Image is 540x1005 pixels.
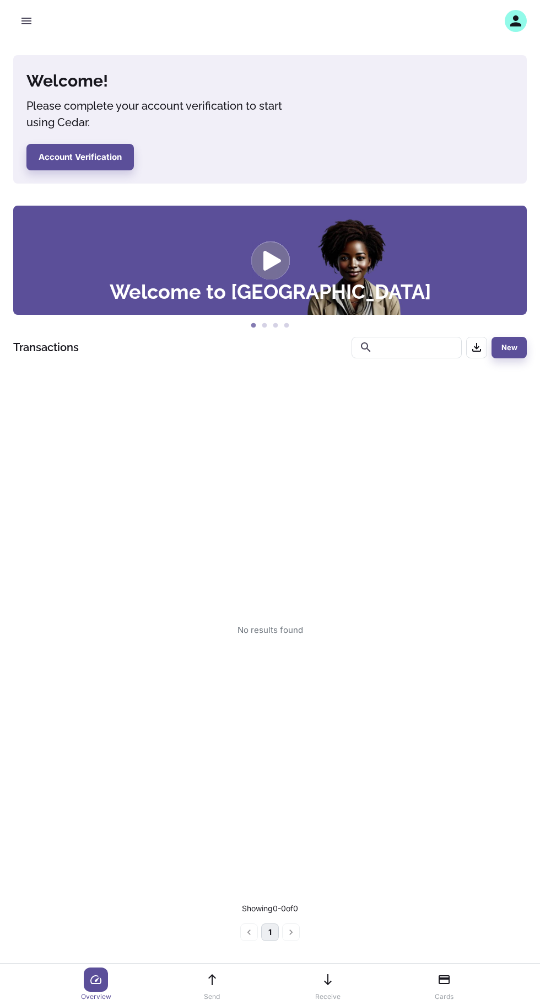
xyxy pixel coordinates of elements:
[315,992,341,1002] p: Receive
[26,68,302,93] h4: Welcome!
[259,320,270,331] button: 2
[13,339,79,356] h1: Transactions
[204,992,220,1002] p: Send
[110,282,431,302] h3: Welcome to [GEOGRAPHIC_DATA]
[237,624,303,637] div: No results found
[242,902,298,915] p: Showing 0-0 of 0
[435,992,453,1002] p: Cards
[239,923,301,941] nav: pagination navigation
[270,320,281,331] button: 3
[248,320,259,331] button: 1
[192,968,232,1002] a: Send
[76,968,116,1002] a: Overview
[261,923,279,941] button: page 1
[492,337,527,358] button: New
[26,98,302,131] h5: Please complete your account verification to start using Cedar.
[26,144,134,170] button: Account Verification
[308,968,348,1002] a: Receive
[424,968,464,1002] a: Cards
[281,320,292,331] button: 4
[81,992,111,1002] p: Overview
